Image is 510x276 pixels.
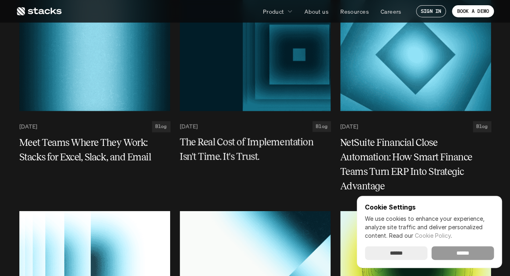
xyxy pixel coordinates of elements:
p: About us [304,7,329,16]
p: [DATE] [340,123,358,130]
h2: Blog [476,124,488,129]
h2: Blog [316,124,327,129]
a: BOOK A DEMO [452,5,494,17]
a: [DATE]Blog [340,121,491,132]
a: NetSuite Financial Close Automation: How Smart Finance Teams Turn ERP Into Strategic Advantage [340,135,491,193]
h5: The Real Cost of Implementation Isn't Time. It's Trust. [180,135,321,164]
a: Meet Teams Where They Work: Stacks for Excel, Slack, and Email [19,135,170,164]
a: About us [300,4,333,19]
a: [DATE]Blog [19,121,170,132]
a: Privacy Policy [121,36,156,43]
a: SIGN IN [416,5,446,17]
a: The Real Cost of Implementation Isn't Time. It's Trust. [180,135,331,164]
p: Careers [381,7,402,16]
p: BOOK A DEMO [457,8,489,14]
p: Resources [340,7,369,16]
h5: Meet Teams Where They Work: Stacks for Excel, Slack, and Email [19,135,160,164]
span: Read our . [389,232,452,239]
p: [DATE] [19,123,37,130]
a: Resources [335,4,374,19]
p: We use cookies to enhance your experience, analyze site traffic and deliver personalized content. [365,214,494,240]
h2: Blog [155,124,167,129]
p: Product [263,7,284,16]
p: [DATE] [180,123,198,130]
h5: NetSuite Financial Close Automation: How Smart Finance Teams Turn ERP Into Strategic Advantage [340,135,481,193]
a: Careers [376,4,406,19]
a: [DATE]Blog [180,121,331,132]
a: Cookie Policy [415,232,451,239]
p: SIGN IN [421,8,441,14]
p: Cookie Settings [365,204,494,210]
